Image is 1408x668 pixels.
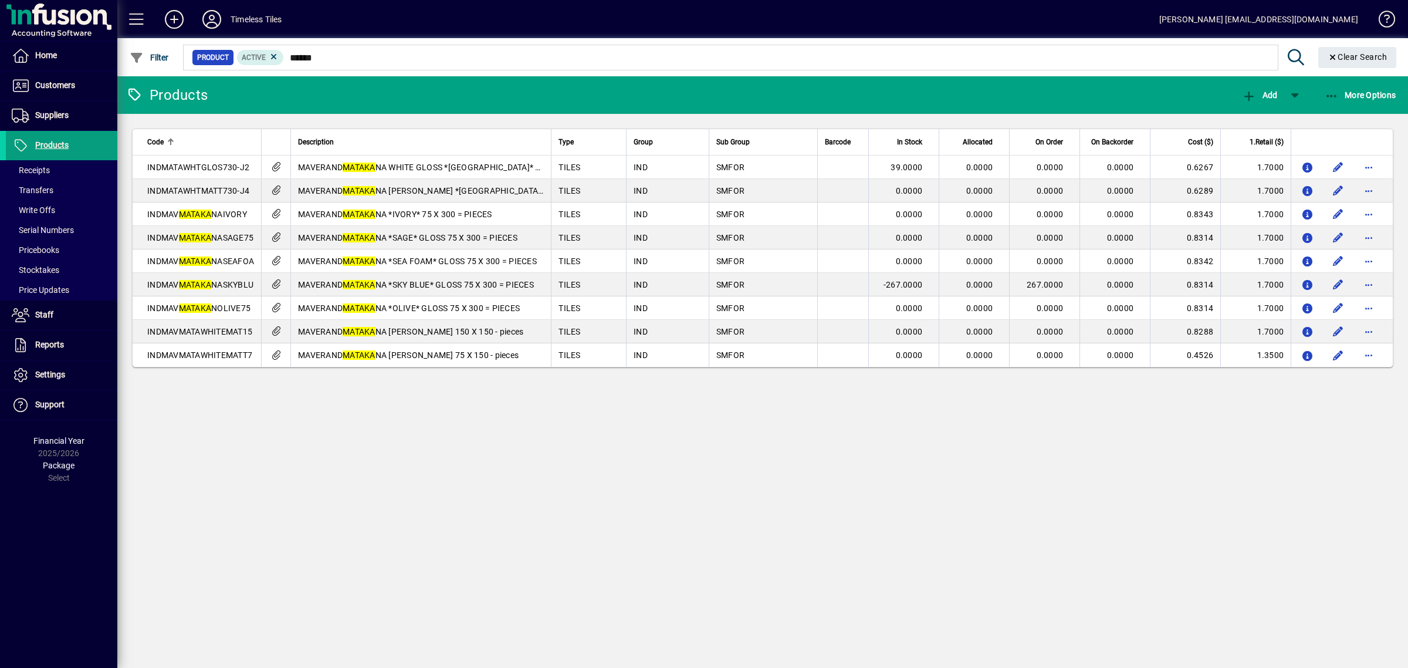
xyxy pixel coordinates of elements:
[1329,346,1348,365] button: Edit
[1329,228,1348,247] button: Edit
[130,53,169,62] span: Filter
[1150,203,1220,226] td: 0.8343
[298,233,517,242] span: MAVERAND NA *SAGE* GLOSS 75 X 300 = PIECES
[1107,163,1134,172] span: 0.0000
[147,186,249,195] span: INDMATAWHTMATT730-J4
[1037,257,1064,266] span: 0.0000
[193,9,231,30] button: Profile
[231,10,282,29] div: Timeless Tiles
[966,186,993,195] span: 0.0000
[1107,280,1134,289] span: 0.0000
[12,265,59,275] span: Stocktakes
[343,233,375,242] em: MATAKA
[1037,233,1064,242] span: 0.0000
[298,186,616,195] span: MAVERAND NA [PERSON_NAME] *[GEOGRAPHIC_DATA]* 75 X 300 = PIECES
[1150,249,1220,273] td: 0.8342
[6,220,117,240] a: Serial Numbers
[896,257,923,266] span: 0.0000
[35,370,65,379] span: Settings
[1329,205,1348,224] button: Edit
[298,210,492,219] span: MAVERAND NA *IVORY* 75 X 300 = PIECES
[298,350,519,360] span: MAVERAND NA [PERSON_NAME] 75 X 150 - pieces
[716,280,744,289] span: SMFOR
[12,285,69,295] span: Price Updates
[634,303,648,313] span: IND
[966,303,993,313] span: 0.0000
[716,186,744,195] span: SMFOR
[634,136,653,149] span: Group
[1329,322,1348,341] button: Edit
[1107,303,1134,313] span: 0.0000
[891,163,922,172] span: 39.0000
[298,327,523,336] span: MAVERAND NA [PERSON_NAME] 150 X 150 - pieces
[876,136,933,149] div: In Stock
[1242,90,1277,100] span: Add
[1107,327,1134,336] span: 0.0000
[12,166,50,175] span: Receipts
[1359,228,1378,247] button: More options
[716,257,744,266] span: SMFOR
[298,163,617,172] span: MAVERAND NA WHITE GLOSS *[GEOGRAPHIC_DATA]* WALL 75 X 300 = PCS
[126,86,208,104] div: Products
[946,136,1003,149] div: Allocated
[1359,158,1378,177] button: More options
[1220,156,1291,179] td: 1.7000
[179,233,212,242] em: MATAKA
[147,350,252,360] span: INDMAVMATAWHITEMATT7
[147,233,253,242] span: INDMAV NASAGE75
[1107,210,1134,219] span: 0.0000
[1359,322,1378,341] button: More options
[343,350,375,360] em: MATAKA
[1328,52,1387,62] span: Clear Search
[634,136,702,149] div: Group
[6,101,117,130] a: Suppliers
[1037,186,1064,195] span: 0.0000
[897,136,922,149] span: In Stock
[896,350,923,360] span: 0.0000
[559,210,580,219] span: TILES
[298,303,520,313] span: MAVERAND NA *OLIVE* GLOSS 75 X 300 = PIECES
[559,327,580,336] span: TILES
[35,80,75,90] span: Customers
[6,160,117,180] a: Receipts
[634,350,648,360] span: IND
[1220,226,1291,249] td: 1.7000
[1150,226,1220,249] td: 0.8314
[1250,136,1284,149] span: 1.Retail ($)
[559,136,619,149] div: Type
[237,50,284,65] mat-chip: Activation Status: Active
[147,136,164,149] span: Code
[6,71,117,100] a: Customers
[716,233,744,242] span: SMFOR
[559,257,580,266] span: TILES
[716,163,744,172] span: SMFOR
[6,240,117,260] a: Pricebooks
[1359,205,1378,224] button: More options
[6,360,117,390] a: Settings
[1188,136,1213,149] span: Cost ($)
[1150,179,1220,203] td: 0.6289
[896,233,923,242] span: 0.0000
[1329,299,1348,318] button: Edit
[1107,257,1134,266] span: 0.0000
[1329,158,1348,177] button: Edit
[1220,320,1291,343] td: 1.7000
[1150,320,1220,343] td: 0.8288
[1239,85,1280,106] button: Add
[825,136,851,149] span: Barcode
[147,303,251,313] span: INDMAV NOLIVE75
[634,210,648,219] span: IND
[1150,296,1220,320] td: 0.8314
[966,280,993,289] span: 0.0000
[1220,296,1291,320] td: 1.7000
[1091,136,1133,149] span: On Backorder
[1220,249,1291,273] td: 1.7000
[559,280,580,289] span: TILES
[1329,181,1348,200] button: Edit
[35,110,69,120] span: Suppliers
[6,260,117,280] a: Stocktakes
[12,185,53,195] span: Transfers
[1037,327,1064,336] span: 0.0000
[12,245,59,255] span: Pricebooks
[1037,350,1064,360] span: 0.0000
